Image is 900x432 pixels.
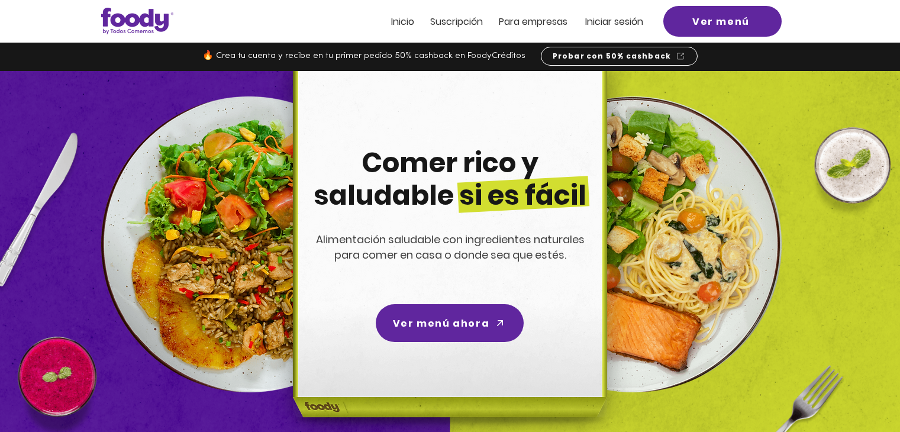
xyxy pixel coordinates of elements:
[663,6,782,37] a: Ver menú
[831,363,888,420] iframe: Messagebird Livechat Widget
[316,232,585,262] span: Alimentación saludable con ingredientes naturales para comer en casa o donde sea que estés.
[499,17,567,27] a: Para empresas
[553,51,672,62] span: Probar con 50% cashback
[101,8,173,34] img: Logo_Foody V2.0.0 (3).png
[101,96,397,392] img: left-dish-compress.png
[314,144,586,214] span: Comer rico y saludable si es fácil
[430,15,483,28] span: Suscripción
[391,17,414,27] a: Inicio
[391,15,414,28] span: Inicio
[585,15,643,28] span: Iniciar sesión
[541,47,698,66] a: Probar con 50% cashback
[499,15,510,28] span: Pa
[202,51,525,60] span: 🔥 Crea tu cuenta y recibe en tu primer pedido 50% cashback en FoodyCréditos
[585,17,643,27] a: Iniciar sesión
[510,15,567,28] span: ra empresas
[376,304,524,342] a: Ver menú ahora
[430,17,483,27] a: Suscripción
[393,316,489,331] span: Ver menú ahora
[692,14,750,29] span: Ver menú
